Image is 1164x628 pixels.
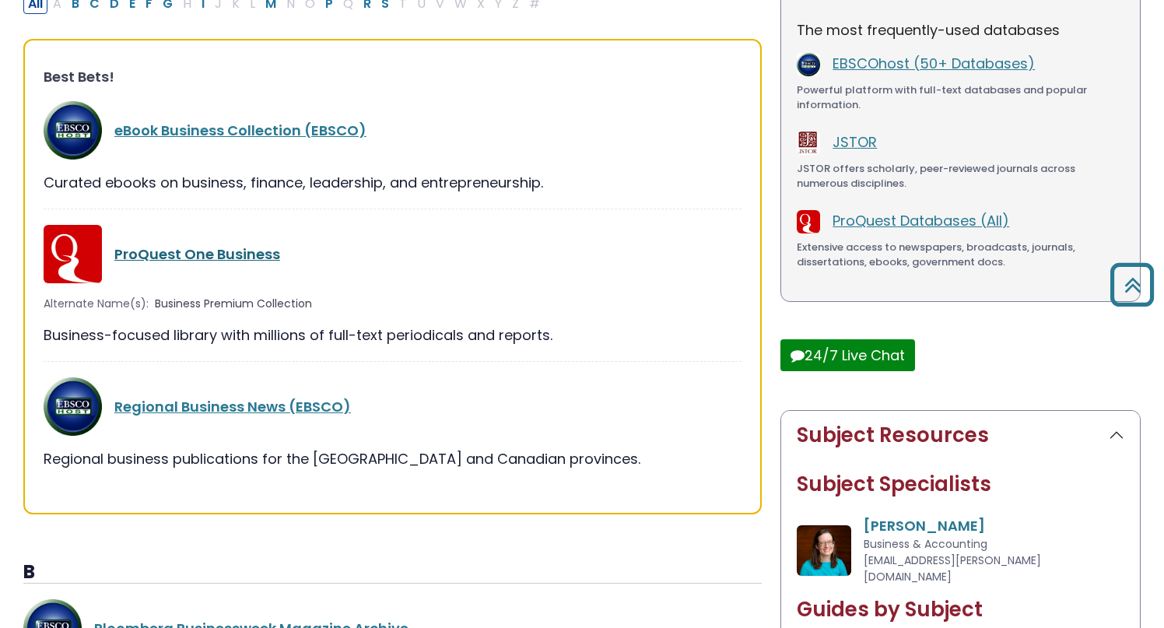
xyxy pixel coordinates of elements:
a: [PERSON_NAME] [864,516,985,535]
div: Extensive access to newspapers, broadcasts, journals, dissertations, ebooks, government docs. [797,240,1124,270]
div: JSTOR offers scholarly, peer-reviewed journals across numerous disciplines. [797,161,1124,191]
div: Business-focused library with millions of full-text periodicals and reports. [44,325,742,346]
span: Alternate Name(s): [44,296,149,312]
a: EBSCOhost (50+ Databases) [833,54,1035,73]
span: Business Premium Collection [155,296,312,312]
div: Regional business publications for the [GEOGRAPHIC_DATA] and Canadian provinces. [44,448,742,469]
h2: Guides by Subject [797,598,1124,622]
h3: B [23,561,762,584]
button: Subject Resources [781,411,1140,460]
img: Katherine Swart Van Hof [797,525,851,576]
div: Powerful platform with full-text databases and popular information. [797,82,1124,113]
span: [EMAIL_ADDRESS][PERSON_NAME][DOMAIN_NAME] [864,553,1041,584]
a: Regional Business News (EBSCO) [114,397,351,416]
span: Business & Accounting [864,536,987,552]
h2: Subject Specialists [797,472,1124,496]
a: ProQuest Databases (All) [833,211,1009,230]
p: The most frequently-used databases [797,19,1124,40]
h3: Best Bets! [44,68,742,86]
a: eBook Business Collection (EBSCO) [114,121,366,140]
a: ProQuest One Business [114,244,280,264]
a: Back to Top [1104,270,1160,299]
div: Curated ebooks on business, finance, leadership, and entrepreneurship. [44,172,742,193]
a: JSTOR [833,132,877,152]
button: 24/7 Live Chat [780,339,915,371]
